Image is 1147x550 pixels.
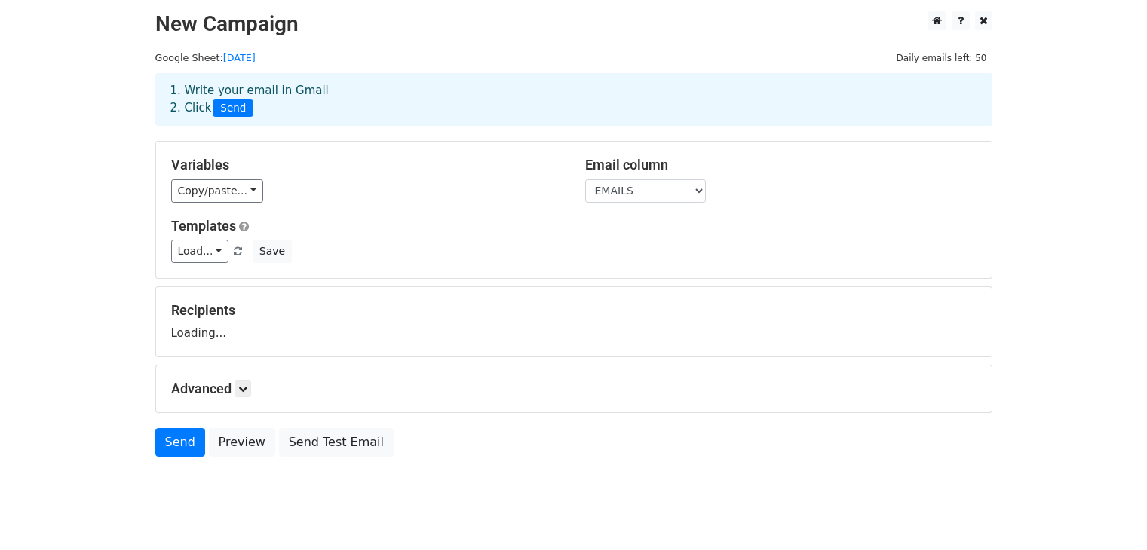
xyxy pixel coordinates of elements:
[155,428,205,457] a: Send
[171,218,236,234] a: Templates
[891,52,992,63] a: Daily emails left: 50
[171,302,977,319] h5: Recipients
[171,302,977,341] div: Loading...
[171,240,229,263] a: Load...
[891,50,992,66] span: Daily emails left: 50
[155,11,992,37] h2: New Campaign
[585,157,977,173] h5: Email column
[223,52,256,63] a: [DATE]
[213,99,253,118] span: Send
[171,380,977,397] h5: Advanced
[159,82,989,117] div: 1. Write your email in Gmail 2. Click
[171,179,263,203] a: Copy/paste...
[253,240,292,263] button: Save
[171,157,563,173] h5: Variables
[279,428,394,457] a: Send Test Email
[209,428,275,457] a: Preview
[155,52,256,63] small: Google Sheet:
